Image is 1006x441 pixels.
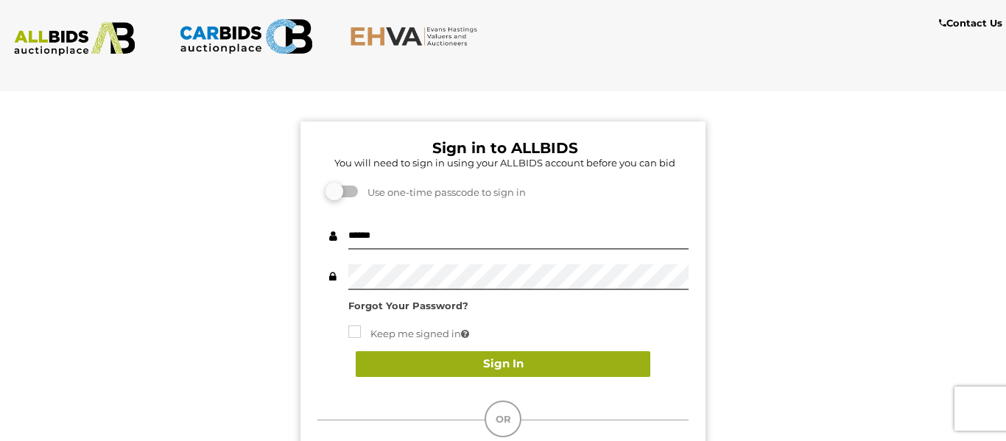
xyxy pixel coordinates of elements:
a: Contact Us [939,15,1006,32]
span: Use one-time passcode to sign in [360,186,526,198]
div: OR [485,401,521,437]
img: ALLBIDS.com.au [7,22,141,56]
img: EHVA.com.au [350,26,484,46]
b: Contact Us [939,17,1002,29]
b: Sign in to ALLBIDS [432,139,578,157]
h5: You will need to sign in using your ALLBIDS account before you can bid [321,158,689,168]
label: Keep me signed in [348,325,469,342]
img: CARBIDS.com.au [179,15,313,58]
a: Forgot Your Password? [348,300,468,311]
button: Sign In [356,351,650,377]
